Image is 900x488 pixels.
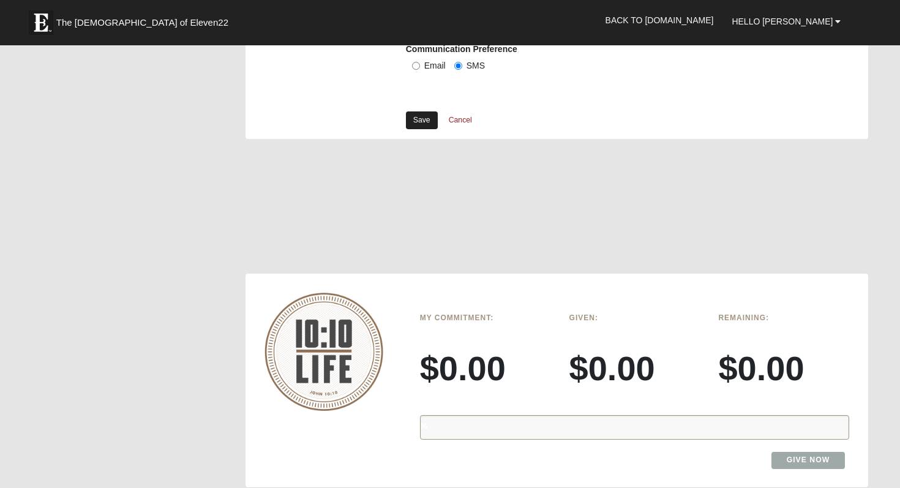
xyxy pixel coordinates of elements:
a: Give Now [771,452,846,468]
span: SMS [467,61,485,70]
input: Email [412,62,420,70]
h6: Remaining: [718,313,849,322]
span: Email [424,61,446,70]
h6: Given: [569,313,700,322]
label: Communication Preference [406,43,517,55]
a: Cancel [441,111,480,130]
h3: $0.00 [569,348,700,389]
span: Hello [PERSON_NAME] [732,17,833,26]
a: Hello [PERSON_NAME] [722,6,850,37]
h3: $0.00 [420,348,551,389]
input: SMS [454,62,462,70]
img: 10-10-Life-logo-round-no-scripture.png [264,293,383,411]
a: Back to [DOMAIN_NAME] [596,5,723,36]
a: The [DEMOGRAPHIC_DATA] of Eleven22 [23,4,268,35]
h6: My Commitment: [420,313,551,322]
a: Save [406,111,438,129]
span: The [DEMOGRAPHIC_DATA] of Eleven22 [56,17,228,29]
img: Eleven22 logo [29,10,53,35]
h3: $0.00 [718,348,849,389]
